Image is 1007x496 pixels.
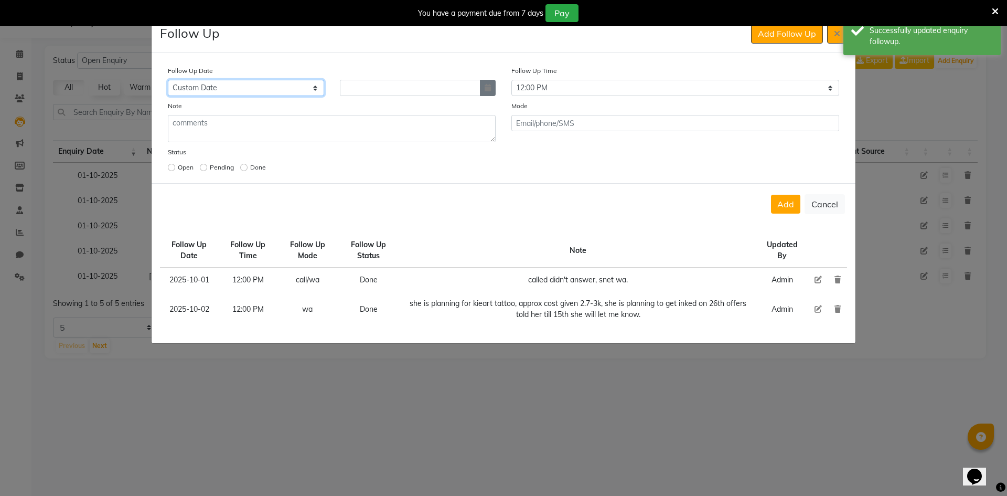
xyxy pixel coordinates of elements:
td: Admin [756,292,808,326]
td: Done [338,292,400,326]
button: Add Follow Up [751,24,823,44]
td: Updated By [756,233,808,268]
td: wa [277,292,338,326]
label: Pending [210,163,234,172]
div: 12:00 PM [225,304,271,315]
td: Follow Up Status [338,233,400,268]
label: Mode [511,101,528,111]
td: Note [400,233,756,268]
div: 12:00 PM [225,275,271,286]
div: 2025-10-01 [166,275,212,286]
h4: Follow Up [160,24,219,43]
div: You have a payment due from 7 days [418,8,543,19]
td: Admin [756,268,808,292]
label: Follow Up Date [168,66,213,76]
td: called didn't answer, snet wa. [400,268,756,292]
label: Note [168,101,182,111]
td: Follow Up Date [160,233,219,268]
td: call/wa [277,268,338,292]
td: Done [338,268,400,292]
div: Successfully updated enquiry followup. [870,25,993,47]
label: Open [178,163,194,172]
label: Status [168,147,186,157]
div: 2025-10-02 [166,304,212,315]
iframe: chat widget [963,454,997,486]
button: Add [771,195,800,214]
label: Done [250,163,266,172]
button: Pay [545,4,579,22]
td: Follow Up Mode [277,233,338,268]
td: Follow Up Time [219,233,277,268]
label: Follow Up Time [511,66,557,76]
td: she is planning for kieart tattoo, approx cost given 2.7-3k, she is planning to get inked on 26th... [400,292,756,326]
button: Cancel [805,194,845,214]
input: Email/phone/SMS [511,115,839,131]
